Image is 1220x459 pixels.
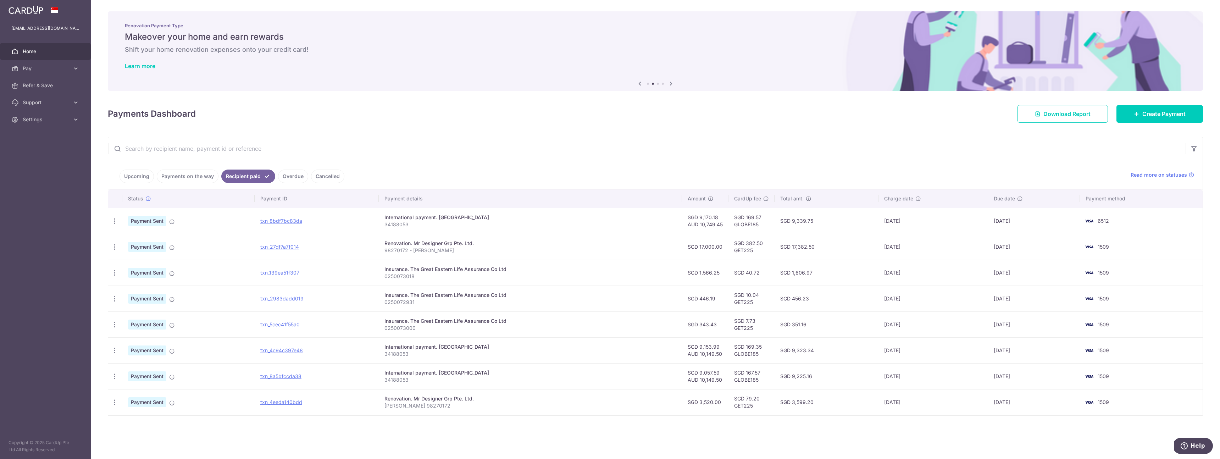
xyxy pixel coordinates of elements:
[775,363,878,389] td: SGD 9,225.16
[775,208,878,234] td: SGD 9,339.75
[988,363,1080,389] td: [DATE]
[688,195,706,202] span: Amount
[775,286,878,311] td: SGD 456.23
[128,397,166,407] span: Payment Sent
[221,170,275,183] a: Recipient paid
[120,170,154,183] a: Upcoming
[384,395,676,402] div: Renovation. Mr Designer Grp Pte. Ltd.
[1043,110,1091,118] span: Download Report
[1098,244,1109,250] span: 1509
[682,260,728,286] td: SGD 1,566.25
[260,295,304,302] a: txn_2983dadd019
[1080,189,1203,208] th: Payment method
[384,266,676,273] div: Insurance. The Great Eastern Life Assurance Co Ltd
[311,170,344,183] a: Cancelled
[988,208,1080,234] td: [DATE]
[108,107,196,120] h4: Payments Dashboard
[878,389,988,415] td: [DATE]
[128,216,166,226] span: Payment Sent
[1098,399,1109,405] span: 1509
[878,208,988,234] td: [DATE]
[384,369,676,376] div: International payment. [GEOGRAPHIC_DATA]
[682,286,728,311] td: SGD 446.19
[682,234,728,260] td: SGD 17,000.00
[1098,347,1109,353] span: 1509
[878,260,988,286] td: [DATE]
[994,195,1015,202] span: Due date
[260,244,299,250] a: txn_27df7a7f014
[988,260,1080,286] td: [DATE]
[108,11,1203,91] img: Renovation banner
[988,389,1080,415] td: [DATE]
[1098,295,1109,302] span: 1509
[1131,171,1187,178] span: Read more on statuses
[384,247,676,254] p: 98270172 - [PERSON_NAME]
[728,337,775,363] td: SGD 169.35 GLOBE185
[1098,270,1109,276] span: 1509
[128,195,143,202] span: Status
[728,234,775,260] td: SGD 382.50 GET225
[728,389,775,415] td: SGD 79.20 GET225
[1142,110,1186,118] span: Create Payment
[260,218,302,224] a: txn_8bdf7bc83da
[260,321,300,327] a: txn_5cec41f55a0
[682,363,728,389] td: SGD 9,057.59 AUD 10,149.50
[384,273,676,280] p: 0250073018
[1082,269,1096,277] img: Bank Card
[1082,294,1096,303] img: Bank Card
[384,240,676,247] div: Renovation. Mr Designer Grp Pte. Ltd.
[728,260,775,286] td: SGD 40.72
[9,6,43,14] img: CardUp
[728,286,775,311] td: SGD 10.04 GET225
[128,320,166,330] span: Payment Sent
[128,242,166,252] span: Payment Sent
[384,292,676,299] div: Insurance. The Great Eastern Life Assurance Co Ltd
[260,373,301,379] a: txn_8a5bfccda38
[780,195,804,202] span: Total amt.
[260,347,303,353] a: txn_4c94c397e48
[384,350,676,358] p: 34188053
[23,116,70,123] span: Settings
[682,337,728,363] td: SGD 9,153.99 AUD 10,149.50
[384,299,676,306] p: 0250072931
[278,170,308,183] a: Overdue
[384,317,676,325] div: Insurance. The Great Eastern Life Assurance Co Ltd
[1116,105,1203,123] a: Create Payment
[1082,398,1096,407] img: Bank Card
[23,48,70,55] span: Home
[682,389,728,415] td: SGD 3,520.00
[1082,320,1096,329] img: Bank Card
[255,189,379,208] th: Payment ID
[260,270,299,276] a: txn_139ea51f307
[1131,171,1194,178] a: Read more on statuses
[128,345,166,355] span: Payment Sent
[988,337,1080,363] td: [DATE]
[884,195,913,202] span: Charge date
[1082,217,1096,225] img: Bank Card
[775,337,878,363] td: SGD 9,323.34
[260,399,302,405] a: txn_4eeda140bdd
[11,25,79,32] p: [EMAIL_ADDRESS][DOMAIN_NAME]
[878,363,988,389] td: [DATE]
[23,99,70,106] span: Support
[125,31,1186,43] h5: Makeover your home and earn rewards
[1174,438,1213,455] iframe: Opens a widget where you can find more information
[1082,346,1096,355] img: Bank Card
[379,189,682,208] th: Payment details
[108,137,1186,160] input: Search by recipient name, payment id or reference
[23,82,70,89] span: Refer & Save
[1082,243,1096,251] img: Bank Card
[775,260,878,286] td: SGD 1,606.97
[125,45,1186,54] h6: Shift your home renovation expenses onto your credit card!
[728,311,775,337] td: SGD 7.73 GET225
[728,208,775,234] td: SGD 169.57 GLOBE185
[384,376,676,383] p: 34188053
[988,286,1080,311] td: [DATE]
[1017,105,1108,123] a: Download Report
[384,221,676,228] p: 34188053
[878,337,988,363] td: [DATE]
[1082,372,1096,381] img: Bank Card
[734,195,761,202] span: CardUp fee
[878,286,988,311] td: [DATE]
